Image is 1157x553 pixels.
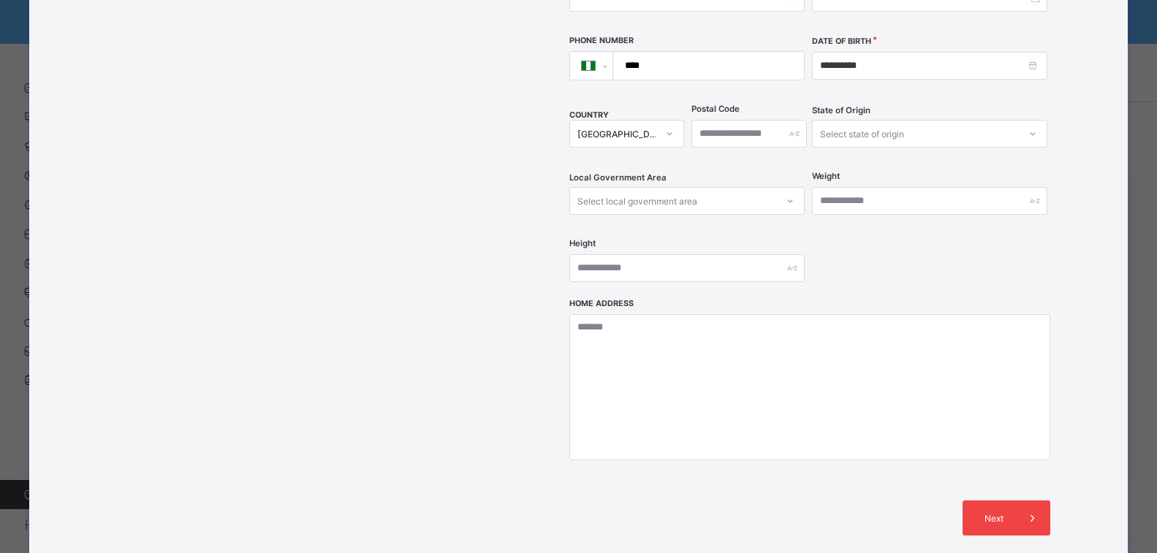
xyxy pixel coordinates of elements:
span: State of Origin [812,105,870,115]
label: Date of Birth [812,37,871,46]
div: Select state of origin [820,120,904,148]
label: Phone Number [569,36,634,45]
label: Height [569,238,596,248]
div: [GEOGRAPHIC_DATA] [577,129,658,140]
span: Next [974,513,1015,524]
span: Local Government Area [569,172,667,183]
div: Select local government area [577,187,697,215]
label: Postal Code [691,104,740,114]
label: Weight [812,171,840,181]
label: Home Address [569,299,634,308]
span: COUNTRY [569,110,609,120]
